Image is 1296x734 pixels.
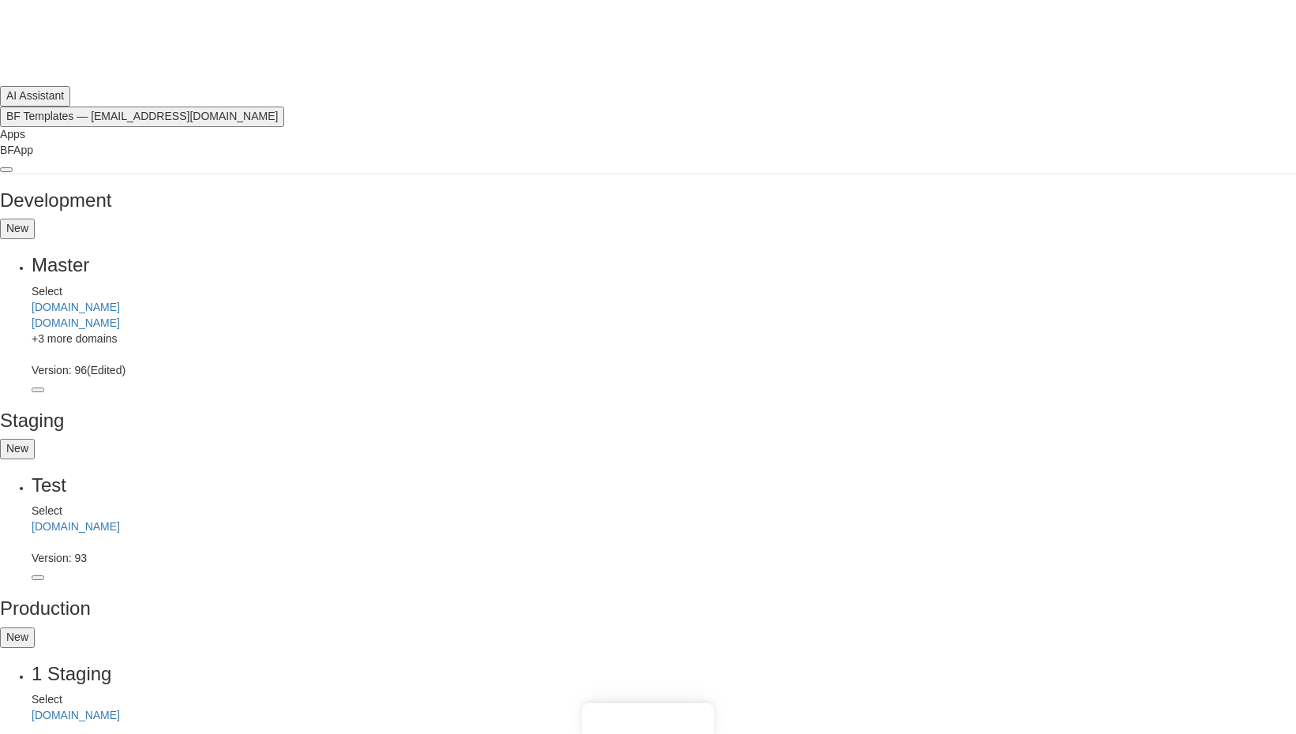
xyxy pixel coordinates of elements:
span: Select [32,693,62,706]
span: BF Templates — [6,110,88,122]
h3: Master [32,255,1296,275]
div: Version: 93 [32,551,87,567]
a: [DOMAIN_NAME] [32,520,120,533]
div: +3 more domains [32,331,1296,347]
span: Select [32,504,62,517]
span: (Edited) [87,364,125,376]
a: [DOMAIN_NAME] [32,316,120,329]
a: [DOMAIN_NAME] [32,709,120,721]
span: [EMAIL_ADDRESS][DOMAIN_NAME] [91,110,278,122]
h3: Test [32,475,1296,496]
a: [DOMAIN_NAME] [32,301,120,313]
span: AI Assistant [6,89,64,102]
span: Select [32,285,62,298]
div: Version: 96 [32,363,125,379]
h3: 1 Staging [32,664,1296,684]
